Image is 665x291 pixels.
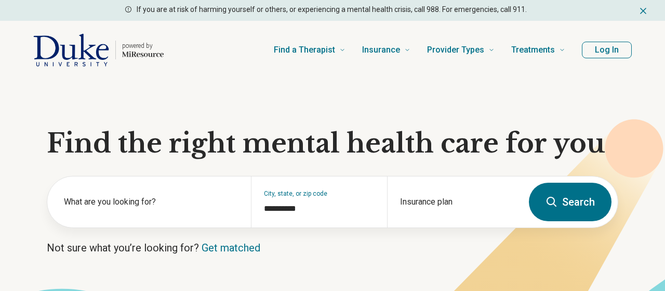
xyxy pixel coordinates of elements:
a: Find a Therapist [274,29,345,71]
a: Insurance [362,29,410,71]
button: Search [529,183,611,221]
a: Get matched [202,242,260,254]
span: Find a Therapist [274,43,335,57]
button: Dismiss [638,4,648,17]
span: Provider Types [427,43,484,57]
p: If you are at risk of harming yourself or others, or experiencing a mental health crisis, call 98... [137,4,527,15]
span: Insurance [362,43,400,57]
label: What are you looking for? [64,196,238,208]
h1: Find the right mental health care for you [47,128,618,159]
a: Treatments [511,29,565,71]
a: Provider Types [427,29,495,71]
button: Log In [582,42,632,58]
p: powered by [122,42,164,50]
a: Home page [33,33,164,67]
p: Not sure what you’re looking for? [47,241,618,255]
span: Treatments [511,43,555,57]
